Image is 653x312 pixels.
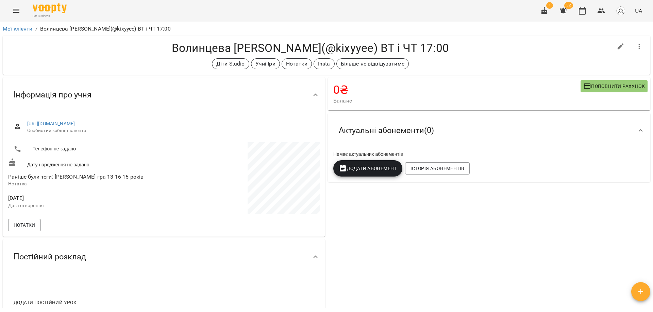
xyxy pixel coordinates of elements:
p: Волинцева [PERSON_NAME](@kixyyee) ВТ і ЧТ 17:00 [40,25,171,33]
div: Учні Іри [251,58,280,69]
span: Актуальні абонементи ( 0 ) [339,125,434,136]
button: Додати постійний урок [11,296,79,309]
a: [URL][DOMAIN_NAME] [27,121,75,126]
span: Додати постійний урок [14,298,77,307]
span: UA [635,7,642,14]
p: Дата створення [8,202,163,209]
p: Учні Іри [255,60,275,68]
p: Insta [318,60,330,68]
div: Нотатки [282,58,312,69]
div: Постійний розклад [3,239,325,274]
span: Інформація про учня [14,90,91,100]
div: Більше не відвідуватиме [336,58,409,69]
button: Додати Абонемент [333,160,402,177]
button: Історія абонементів [405,162,470,175]
h4: 0 ₴ [333,83,581,97]
nav: breadcrumb [3,25,650,33]
p: Більше не відвідуватиме [341,60,404,68]
span: Баланс [333,97,581,105]
p: Нотатка [8,181,163,187]
a: Мої клієнти [3,25,33,32]
div: Інформація про учня [3,77,325,112]
span: 1 [546,2,553,9]
button: Нотатки [8,219,41,231]
p: Діти Studio [216,60,245,68]
span: Поповнити рахунок [583,82,645,90]
button: Поповнити рахунок [581,80,648,92]
span: [DATE] [8,194,163,202]
img: Voopty Logo [33,3,67,13]
span: Додати Абонемент [339,164,397,172]
div: Діти Studio [212,58,249,69]
span: 32 [564,2,573,9]
span: Постійний розклад [14,252,86,262]
button: Menu [8,3,24,19]
button: UA [632,4,645,17]
div: Актуальні абонементи(0) [328,113,650,148]
img: avatar_s.png [616,6,625,16]
div: Дату народження не задано [7,157,164,169]
div: Немає актуальних абонементів [332,149,646,159]
li: Телефон не задано [8,142,163,156]
h4: Волинцева [PERSON_NAME](@kixyyee) ВТ і ЧТ 17:00 [8,41,613,55]
p: Нотатки [286,60,307,68]
div: Insta [314,58,335,69]
span: Історія абонементів [411,164,464,172]
span: Раніше були теги: [PERSON_NAME] гра 13-16 15 років [8,173,144,180]
span: Нотатки [14,221,35,229]
li: / [35,25,37,33]
span: For Business [33,14,67,18]
span: Особистий кабінет клієнта [27,127,314,134]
